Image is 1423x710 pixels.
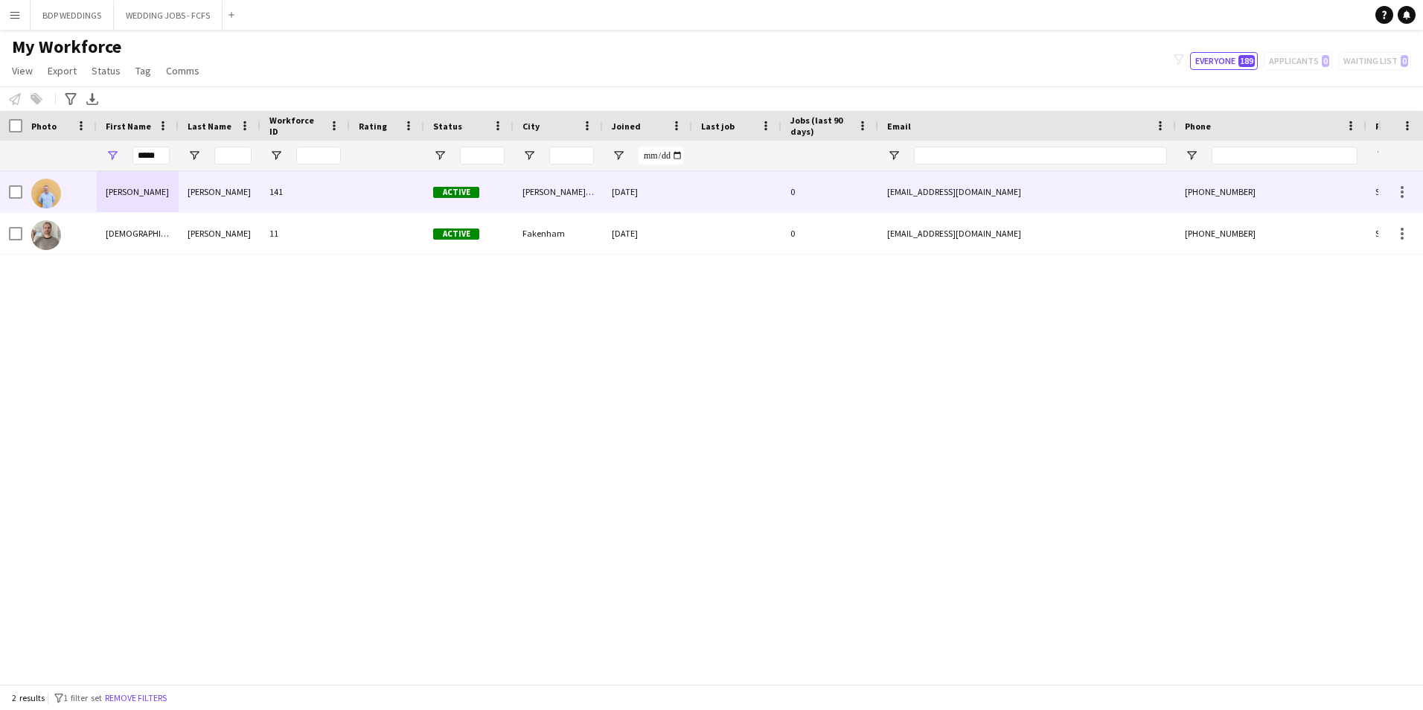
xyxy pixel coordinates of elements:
div: [PHONE_NUMBER] [1176,213,1366,254]
a: Tag [129,61,157,80]
span: Email [887,121,911,132]
button: Everyone189 [1190,52,1258,70]
span: Last Name [188,121,231,132]
span: Tag [135,64,151,77]
input: Status Filter Input [460,147,505,164]
input: Last Name Filter Input [214,147,252,164]
span: Comms [166,64,199,77]
div: 0 [781,213,878,254]
span: Active [433,228,479,240]
img: Chris McKenna [31,179,61,208]
input: Phone Filter Input [1212,147,1358,164]
button: Open Filter Menu [612,149,625,162]
span: Status [92,64,121,77]
input: Email Filter Input [914,147,1167,164]
button: Open Filter Menu [522,149,536,162]
span: Export [48,64,77,77]
img: Christian Lee [31,220,61,250]
button: Open Filter Menu [188,149,201,162]
span: Active [433,187,479,198]
span: My Workforce [12,36,121,58]
button: Remove filters [102,690,170,706]
div: 0 [781,171,878,212]
div: 141 [260,171,350,212]
input: Workforce ID Filter Input [296,147,341,164]
button: WEDDING JOBS - FCFS [114,1,223,30]
div: [PERSON_NAME][GEOGRAPHIC_DATA] [514,171,603,212]
div: [DATE] [603,213,692,254]
div: 11 [260,213,350,254]
button: Open Filter Menu [1375,149,1389,162]
a: Export [42,61,83,80]
input: First Name Filter Input [132,147,170,164]
div: [DEMOGRAPHIC_DATA] [97,213,179,254]
div: [PERSON_NAME] [179,213,260,254]
div: [PERSON_NAME] [97,171,179,212]
span: Joined [612,121,641,132]
button: Open Filter Menu [269,149,283,162]
div: [PERSON_NAME] [179,171,260,212]
input: City Filter Input [549,147,594,164]
span: 1 filter set [63,692,102,703]
span: First Name [106,121,151,132]
button: Open Filter Menu [1185,149,1198,162]
span: Phone [1185,121,1211,132]
input: Joined Filter Input [639,147,683,164]
div: Fakenham [514,213,603,254]
div: [EMAIL_ADDRESS][DOMAIN_NAME] [878,171,1176,212]
span: Photo [31,121,57,132]
span: Workforce ID [269,115,323,137]
button: Open Filter Menu [106,149,119,162]
div: [DATE] [603,171,692,212]
a: Status [86,61,127,80]
a: View [6,61,39,80]
div: [PHONE_NUMBER] [1176,171,1366,212]
span: Profile [1375,121,1405,132]
button: Open Filter Menu [887,149,901,162]
span: Last job [701,121,735,132]
div: [EMAIL_ADDRESS][DOMAIN_NAME] [878,213,1176,254]
span: Status [433,121,462,132]
button: Open Filter Menu [433,149,447,162]
span: Rating [359,121,387,132]
app-action-btn: Advanced filters [62,90,80,108]
button: BDP WEDDINGS [31,1,114,30]
a: Comms [160,61,205,80]
span: 189 [1238,55,1255,67]
span: Jobs (last 90 days) [790,115,851,137]
span: City [522,121,540,132]
app-action-btn: Export XLSX [83,90,101,108]
span: View [12,64,33,77]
